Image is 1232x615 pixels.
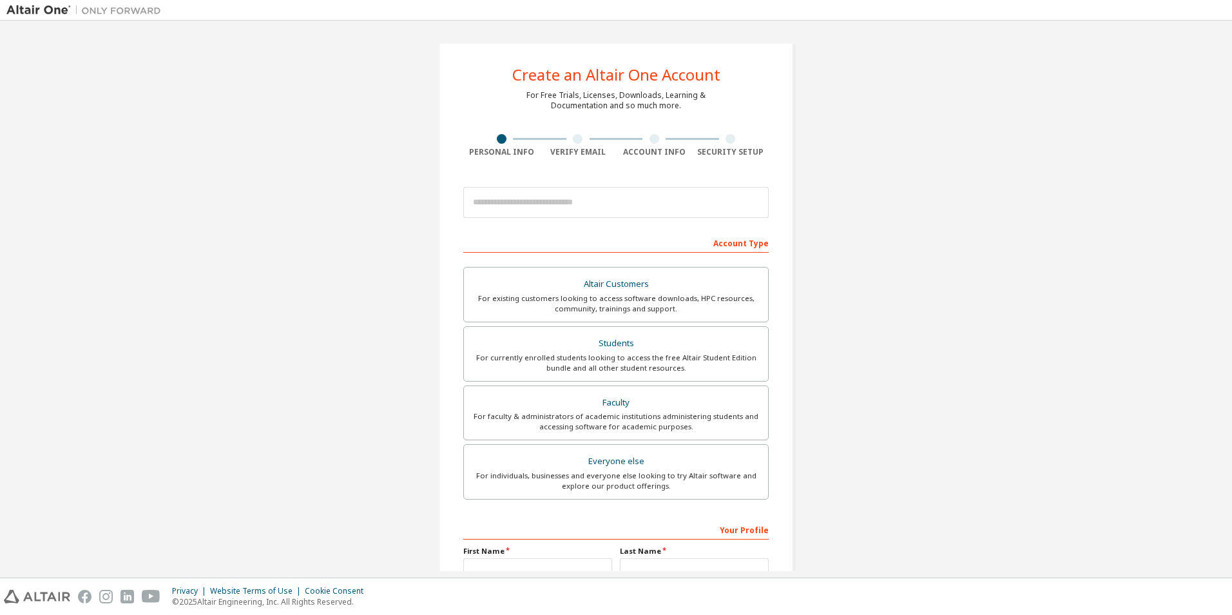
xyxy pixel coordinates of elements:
div: Privacy [172,586,210,596]
div: For currently enrolled students looking to access the free Altair Student Edition bundle and all ... [472,353,760,373]
div: For faculty & administrators of academic institutions administering students and accessing softwa... [472,411,760,432]
p: © 2025 Altair Engineering, Inc. All Rights Reserved. [172,596,371,607]
div: For existing customers looking to access software downloads, HPC resources, community, trainings ... [472,293,760,314]
img: Altair One [6,4,168,17]
img: altair_logo.svg [4,590,70,603]
div: Account Info [616,147,693,157]
div: Altair Customers [472,275,760,293]
img: youtube.svg [142,590,160,603]
div: Cookie Consent [305,586,371,596]
img: instagram.svg [99,590,113,603]
div: Your Profile [463,519,769,540]
div: Students [472,335,760,353]
div: Verify Email [540,147,617,157]
div: For individuals, businesses and everyone else looking to try Altair software and explore our prod... [472,471,760,491]
label: Last Name [620,546,769,556]
div: Faculty [472,394,760,412]
div: For Free Trials, Licenses, Downloads, Learning & Documentation and so much more. [526,90,706,111]
div: Security Setup [693,147,769,157]
img: facebook.svg [78,590,91,603]
img: linkedin.svg [120,590,134,603]
div: Create an Altair One Account [512,67,720,83]
div: Account Type [463,232,769,253]
div: Everyone else [472,453,760,471]
label: First Name [463,546,612,556]
div: Website Terms of Use [210,586,305,596]
div: Personal Info [463,147,540,157]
